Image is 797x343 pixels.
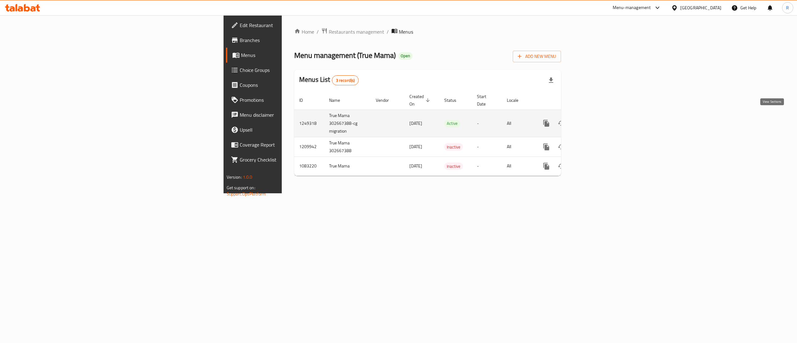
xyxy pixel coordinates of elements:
div: Menu-management [613,4,651,12]
button: more [539,159,554,174]
td: - [472,157,502,176]
span: Menu disclaimer [240,111,352,119]
span: Add New Menu [518,53,556,60]
a: Coupons [226,78,357,92]
td: - [472,137,502,157]
span: Locale [507,96,526,104]
a: Grocery Checklist [226,152,357,167]
span: Branches [240,36,352,44]
span: Active [444,120,460,127]
h2: Menus List [299,75,359,85]
a: Menu disclaimer [226,107,357,122]
span: Inactive [444,143,463,151]
button: Change Status [554,139,569,154]
div: Total records count [332,75,359,85]
span: Version: [227,173,242,181]
span: Status [444,96,465,104]
button: more [539,139,554,154]
span: Upsell [240,126,352,134]
span: Grocery Checklist [240,156,352,163]
span: Menus [241,51,352,59]
button: more [539,116,554,131]
td: All [502,137,534,157]
span: R [786,4,789,11]
a: Edit Restaurant [226,18,357,33]
a: Promotions [226,92,357,107]
span: Coverage Report [240,141,352,148]
span: Open [398,53,413,59]
button: Change Status [554,159,569,174]
div: Open [398,52,413,60]
span: Coupons [240,81,352,89]
span: ID [299,96,311,104]
span: Get support on: [227,184,255,192]
span: Edit Restaurant [240,21,352,29]
span: Choice Groups [240,66,352,74]
div: [GEOGRAPHIC_DATA] [680,4,721,11]
td: All [502,157,534,176]
span: Inactive [444,163,463,170]
span: 3 record(s) [332,78,359,83]
span: Menus [399,28,413,35]
span: Promotions [240,96,352,104]
button: Add New Menu [513,51,561,62]
span: Start Date [477,93,494,108]
li: / [387,28,389,35]
span: [DATE] [409,162,422,170]
button: Change Status [554,116,569,131]
span: [DATE] [409,119,422,127]
a: Upsell [226,122,357,137]
span: [DATE] [409,143,422,151]
div: Export file [544,73,559,88]
span: Vendor [376,96,397,104]
a: Menus [226,48,357,63]
td: - [472,110,502,137]
a: Coverage Report [226,137,357,152]
a: Branches [226,33,357,48]
span: Name [329,96,348,104]
div: Inactive [444,143,463,151]
a: Support.OpsPlatform [227,190,266,198]
span: Created On [409,93,432,108]
nav: breadcrumb [294,28,561,36]
a: Choice Groups [226,63,357,78]
th: Actions [534,91,604,110]
span: 1.0.0 [243,173,252,181]
td: All [502,110,534,137]
table: enhanced table [294,91,604,176]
